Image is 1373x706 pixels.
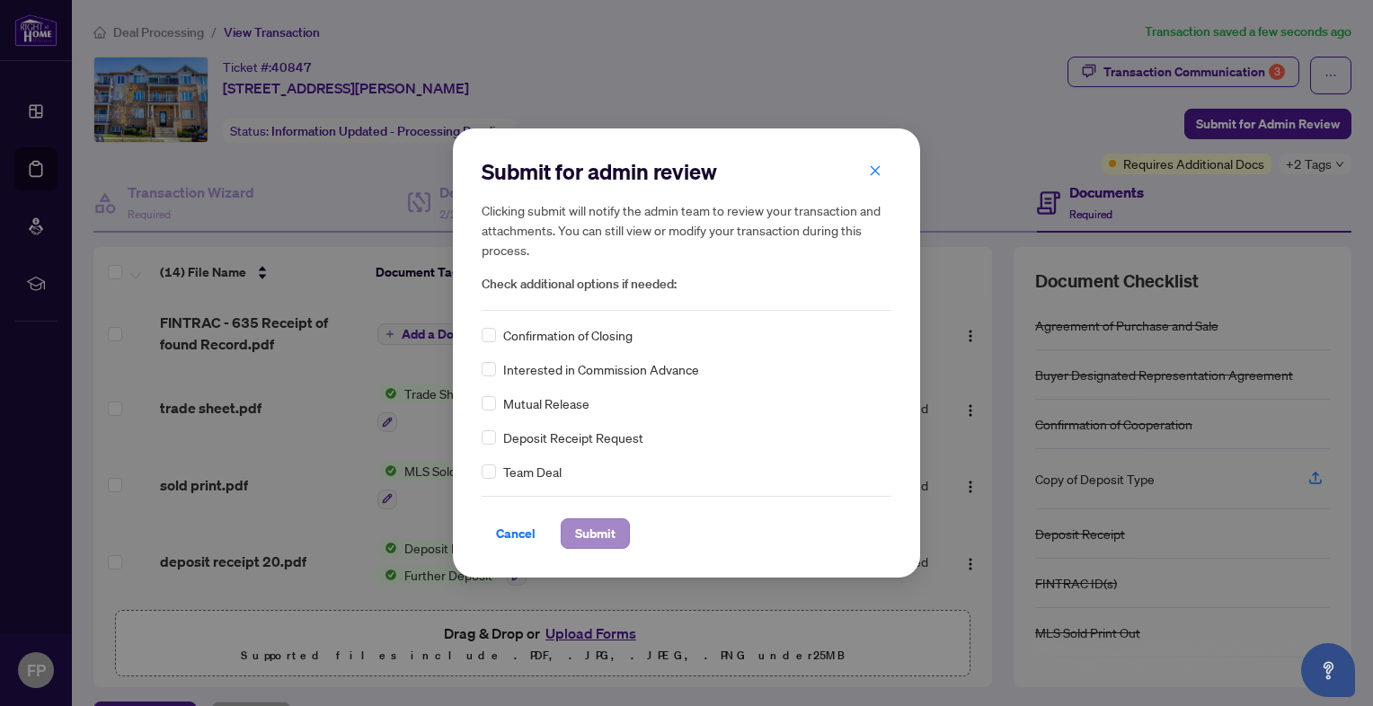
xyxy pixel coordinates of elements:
[482,200,891,260] h5: Clicking submit will notify the admin team to review your transaction and attachments. You can st...
[496,519,536,548] span: Cancel
[503,393,589,413] span: Mutual Release
[482,518,550,549] button: Cancel
[869,164,881,177] span: close
[503,462,562,481] span: Team Deal
[503,359,699,379] span: Interested in Commission Advance
[482,157,891,186] h2: Submit for admin review
[482,274,891,295] span: Check additional options if needed:
[503,325,633,345] span: Confirmation of Closing
[1301,643,1355,697] button: Open asap
[561,518,630,549] button: Submit
[575,519,616,548] span: Submit
[503,428,643,447] span: Deposit Receipt Request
